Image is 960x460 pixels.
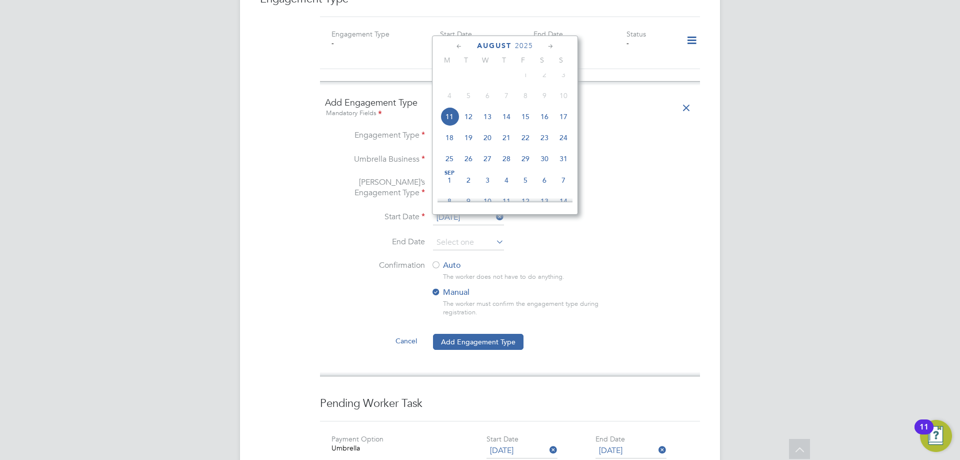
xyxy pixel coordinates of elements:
span: 5 [459,86,478,105]
input: Select one [486,443,557,458]
span: 8 [440,192,459,211]
span: 1 [440,171,459,190]
span: 9 [535,86,554,105]
span: 29 [516,149,535,168]
div: - [533,39,626,48]
input: Select one [595,443,666,458]
label: Manual [431,287,611,298]
span: 6 [478,86,497,105]
span: S [532,56,551,65]
span: 20 [478,128,497,147]
input: Select one [433,210,504,225]
span: 2 [535,65,554,84]
span: 10 [478,192,497,211]
label: Start Date [325,212,425,222]
span: 12 [516,192,535,211]
span: 9 [459,192,478,211]
span: 23 [535,128,554,147]
span: 17 [554,107,573,126]
label: Payment Option [331,434,383,443]
label: Engagement Type [331,30,389,39]
span: 5 [516,171,535,190]
span: 15 [516,107,535,126]
span: 28 [497,149,516,168]
div: 11 [919,427,928,440]
span: 10 [554,86,573,105]
span: 8 [516,86,535,105]
span: T [494,56,513,65]
span: 4 [497,171,516,190]
span: M [437,56,456,65]
span: 30 [535,149,554,168]
span: 4 [440,86,459,105]
span: F [513,56,532,65]
label: Auto [431,260,611,271]
span: S [551,56,570,65]
div: The worker must confirm the engagement type during registration. [443,300,618,317]
span: 7 [554,171,573,190]
label: Status [626,30,646,39]
span: 14 [554,192,573,211]
div: Umbrella [331,443,486,452]
span: T [456,56,475,65]
span: 26 [459,149,478,168]
label: Start Date [486,434,518,443]
input: Select one [433,235,504,250]
span: 13 [478,107,497,126]
label: End Date [533,30,563,39]
span: 2 [459,171,478,190]
span: August [477,42,511,50]
span: 11 [497,192,516,211]
span: 3 [554,65,573,84]
label: Start Date [440,30,472,39]
label: [PERSON_NAME]’s Engagement Type [325,177,425,198]
span: 11 [440,107,459,126]
span: 12 [459,107,478,126]
div: The worker does not have to do anything. [443,273,618,281]
label: Engagement Type [325,130,425,141]
span: W [475,56,494,65]
label: Umbrella Business [325,154,425,165]
span: Sep [440,171,459,176]
span: 31 [554,149,573,168]
button: Add Engagement Type [433,334,523,350]
label: End Date [325,237,425,247]
button: Open Resource Center, 11 new notifications [920,420,952,452]
span: 14 [497,107,516,126]
button: Cancel [387,333,425,349]
span: 2025 [515,42,533,50]
span: 27 [478,149,497,168]
div: Mandatory Fields [325,108,695,119]
span: 7 [497,86,516,105]
span: 19 [459,128,478,147]
span: 24 [554,128,573,147]
label: End Date [595,434,625,443]
span: 1 [516,65,535,84]
span: 18 [440,128,459,147]
span: 6 [535,171,554,190]
div: - [331,39,424,48]
h4: Add Engagement Type [325,97,695,119]
label: Confirmation [325,260,425,271]
div: - [626,39,673,48]
span: 3 [478,171,497,190]
span: 13 [535,192,554,211]
span: 16 [535,107,554,126]
span: 21 [497,128,516,147]
span: 22 [516,128,535,147]
h3: Pending Worker Task [320,396,700,411]
span: 25 [440,149,459,168]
